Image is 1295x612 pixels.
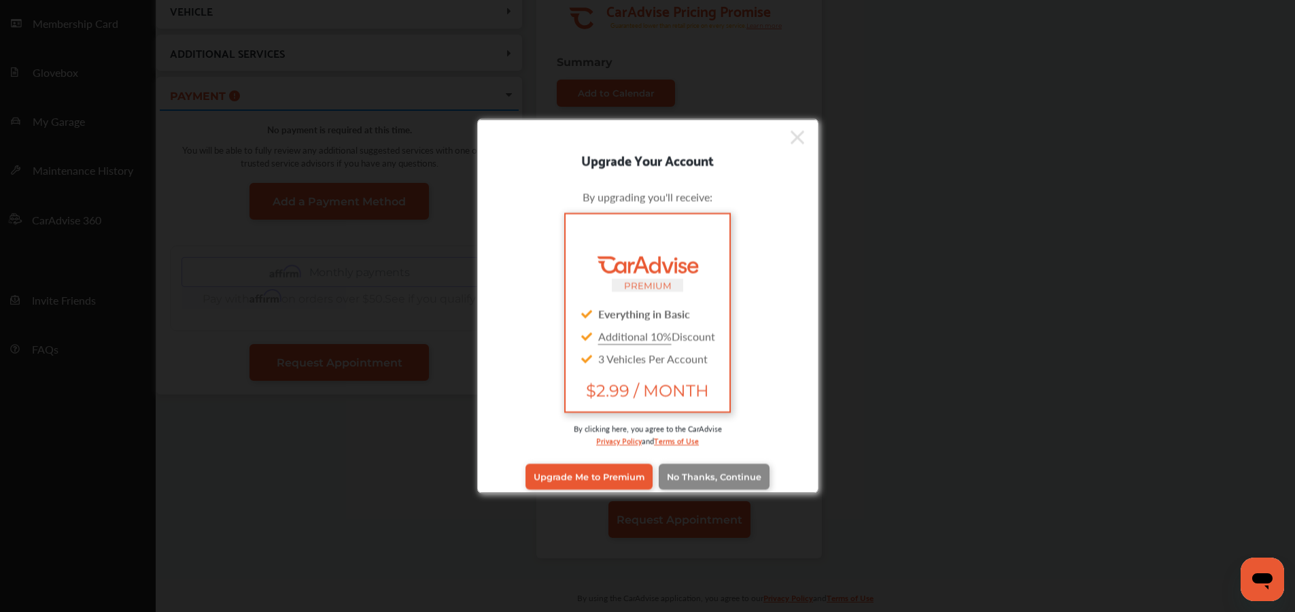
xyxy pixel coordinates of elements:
[1241,558,1284,601] iframe: Button to launch messaging window
[596,434,642,447] a: Privacy Policy
[624,280,672,291] small: PREMIUM
[598,306,690,322] strong: Everything in Basic
[598,328,672,344] u: Additional 10%
[667,471,761,481] span: No Thanks, Continue
[659,463,770,489] a: No Thanks, Continue
[576,347,718,370] div: 3 Vehicles Per Account
[576,381,718,401] span: $2.99 / MONTH
[498,189,797,205] div: By upgrading you'll receive:
[534,471,644,481] span: Upgrade Me to Premium
[478,149,818,171] div: Upgrade Your Account
[525,463,653,489] a: Upgrade Me to Premium
[598,328,715,344] span: Discount
[498,423,797,460] div: By clicking here, you agree to the CarAdvise and
[654,434,699,447] a: Terms of Use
